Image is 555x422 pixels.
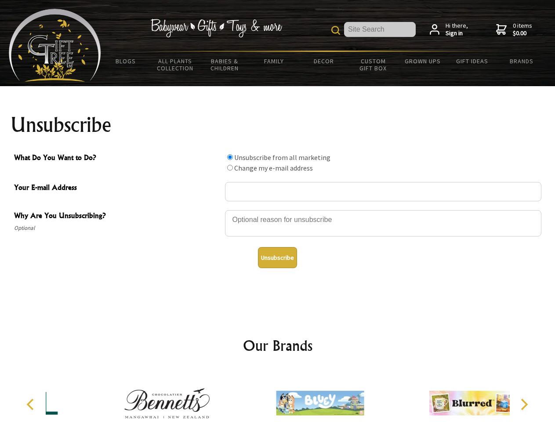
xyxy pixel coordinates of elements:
h1: Unsubscribe [11,114,545,135]
textarea: Why Are You Unsubscribing? [225,210,541,236]
span: Why Are You Unsubscribing? [14,210,221,223]
input: Site Search [344,22,416,37]
label: Unsubscribe from all marketing [234,153,330,162]
strong: Sign in [446,29,468,37]
a: All Plants Collection [151,52,200,77]
img: Babywear - Gifts - Toys & more [150,19,282,37]
h2: Our Brands [18,335,538,356]
a: Brands [497,52,547,70]
input: Your E-mail Address [225,182,541,201]
a: Custom Gift Box [348,52,398,77]
strong: $0.00 [513,29,532,37]
img: product search [331,26,340,35]
a: Grown Ups [398,52,447,70]
span: What Do You Want to Do? [14,152,221,165]
a: 0 items$0.00 [496,22,532,37]
a: Family [250,52,299,70]
img: Babyware - Gifts - Toys and more... [9,9,101,82]
button: Previous [22,395,41,414]
a: Gift Ideas [447,52,497,70]
a: Babies & Children [200,52,250,77]
a: Hi there,Sign in [430,22,468,37]
button: Next [514,395,533,414]
span: Your E-mail Address [14,182,221,195]
label: Change my e-mail address [234,164,313,172]
button: Unsubscribe [258,247,297,268]
input: What Do You Want to Do? [227,165,233,171]
a: BLOGS [101,52,151,70]
a: Decor [299,52,348,70]
input: What Do You Want to Do? [227,154,233,160]
span: 0 items [513,22,532,37]
span: Optional [14,223,221,233]
span: Hi there, [446,22,468,37]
